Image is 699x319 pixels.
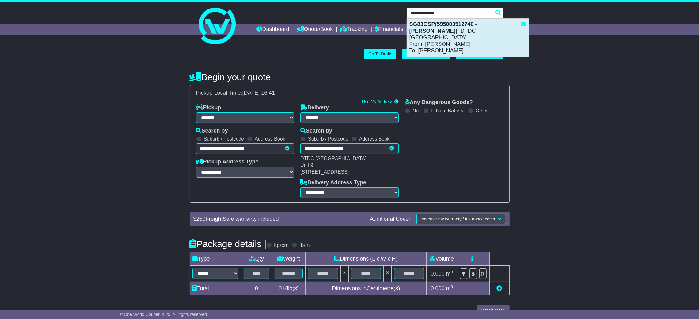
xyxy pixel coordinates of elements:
label: Delivery Address Type [300,179,366,186]
span: Increase my warranty / insurance cover [420,216,495,221]
td: Dimensions (L x W x H) [306,252,427,266]
a: Quote/Book [297,24,333,35]
label: Pickup Address Type [196,159,259,165]
a: Financials [375,24,403,35]
td: x [384,266,392,282]
span: m [446,285,453,291]
span: 0.000 [431,285,445,291]
td: Weight [272,252,306,266]
label: Delivery [300,104,329,111]
div: Pickup Local Time: [193,90,506,96]
a: Add new item [497,285,502,291]
label: Lithium Battery [431,108,464,114]
sup: 3 [451,270,453,274]
td: Dimensions in Centimetre(s) [306,282,427,295]
label: Any Dangerous Goods? [405,99,473,106]
label: Other [476,108,488,114]
td: Total [190,282,241,295]
span: Unit 9 [300,163,313,168]
span: © One World Courier 2025. All rights reserved. [120,312,208,317]
a: Tracking [340,24,367,35]
span: 250 [196,216,206,222]
label: Address Book [255,136,285,142]
label: No [412,108,419,114]
button: Increase my warranty / insurance cover [416,214,506,224]
a: Use My Address [362,99,393,104]
span: 0.000 [431,271,445,277]
span: [DATE] 16:41 [242,90,275,96]
a: Go To Quotes Saved [402,49,450,59]
label: Pickup [196,104,221,111]
a: Go To Drafts [364,49,396,59]
span: 0 [279,285,282,291]
label: lb/in [299,242,310,249]
label: Address Book [359,136,390,142]
td: Kilo(s) [272,282,306,295]
label: Suburb / Postcode [308,136,348,142]
a: Dashboard [256,24,289,35]
td: Type [190,252,241,266]
div: : DTDC [GEOGRAPHIC_DATA] From: [PERSON_NAME] To: [PERSON_NAME] [407,19,529,57]
label: Search by [196,128,228,134]
td: Qty [241,252,272,266]
span: m [446,271,453,277]
button: Get Quotes [477,305,510,316]
label: Search by [300,128,332,134]
td: x [340,266,348,282]
h4: Package details | [190,239,267,249]
td: 0 [241,282,272,295]
span: [STREET_ADDRESS] [300,169,349,175]
div: $ FreightSafe warranty included [190,216,367,223]
label: kg/cm [274,242,289,249]
span: DTDC [GEOGRAPHIC_DATA] [300,156,366,161]
strong: SG83GSP(595003512740 - [PERSON_NAME]) [409,21,477,34]
div: Additional Cover [367,216,413,223]
h4: Begin your quote [190,72,510,82]
td: Volume [427,252,457,266]
label: Suburb / Postcode [204,136,244,142]
sup: 3 [451,284,453,289]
